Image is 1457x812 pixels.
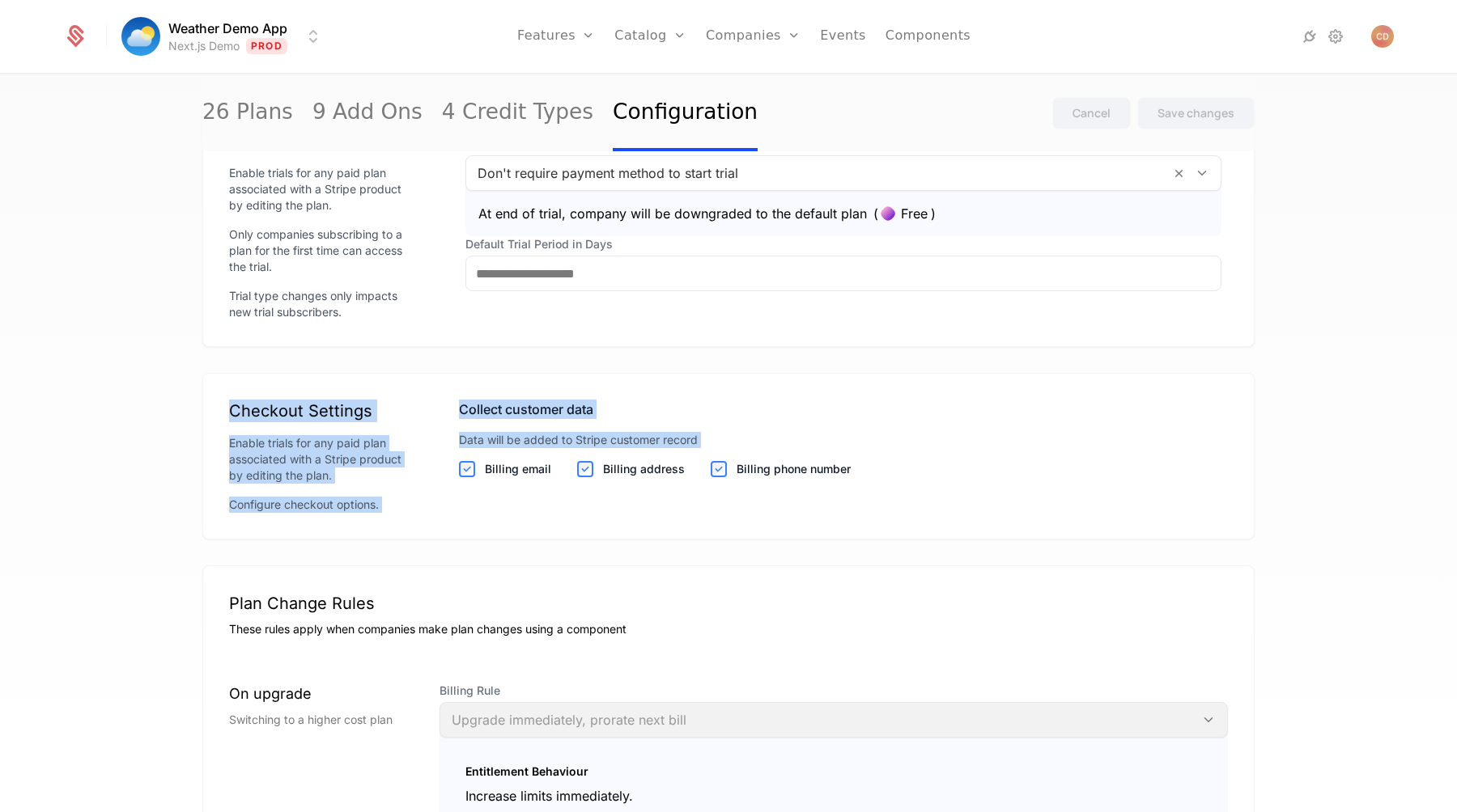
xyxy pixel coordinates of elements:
button: Select environment [126,19,323,54]
div: Configure checkout options. [229,497,407,513]
div: Increase limits immediately. [465,786,1202,806]
button: Cancel [1052,97,1131,129]
a: 26 Plans [202,75,293,151]
div: Cancel [1073,105,1111,121]
div: Free [901,207,928,220]
span: Billing Rule [440,683,1228,699]
div: On upgrade [229,683,414,705]
div: Save changes [1158,105,1234,121]
img: Weather Demo App [121,17,160,56]
span: At end of trial, company will be downgraded to the default plan [478,204,867,223]
div: Checkout Settings [229,400,407,422]
div: Only companies subscribing to a plan for the first time can access the trial. [229,226,407,275]
label: Billing phone number [737,461,851,477]
a: Settings [1326,27,1345,46]
div: Plan Change Rules [229,592,1228,615]
div: Enable trials for any paid plan associated with a Stripe product by editing the plan. [229,435,407,484]
img: Cole Demo [1371,25,1394,48]
span: Weather Demo App [168,19,287,38]
div: Entitlement Behaviour [465,763,1202,780]
div: Enable trials for any paid plan associated with a Stripe product by editing the plan. [229,165,407,214]
label: Billing address [603,461,685,477]
span: Prod [246,38,287,54]
button: Save changes [1137,97,1255,129]
a: Configuration [613,75,758,151]
label: Billing email [485,461,551,477]
div: Next.js Demo [168,38,240,54]
a: 4 Credit Types [442,75,593,151]
div: Trial type changes only impacts new trial subscribers. [229,288,407,320]
div: Data will be added to Stripe customer record [459,432,1228,448]
div: Switching to a higher cost plan [229,712,414,728]
a: 9 Add Ons [312,75,423,151]
a: Integrations [1300,27,1319,46]
label: Default Trial Period in Days [465,236,1221,252]
button: Open user button [1371,25,1394,48]
div: Collect customer data [459,400,1228,419]
div: These rules apply when companies make plan changes using a component [229,621,1228,637]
